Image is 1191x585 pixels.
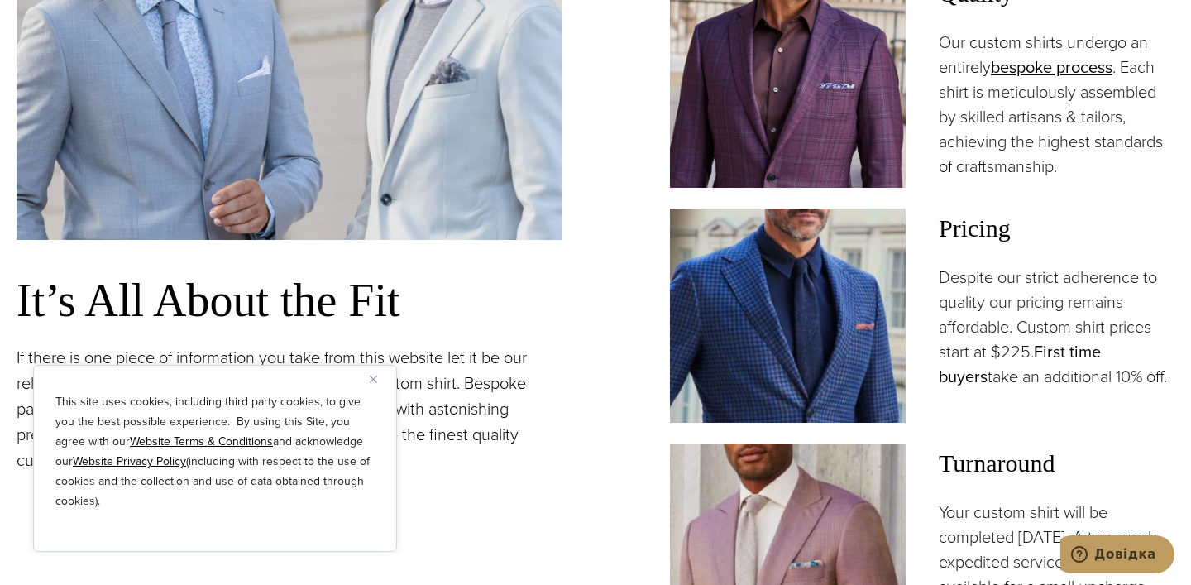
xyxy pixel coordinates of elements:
[130,433,273,450] a: Website Terms & Conditions
[73,453,186,470] a: Website Privacy Policy
[26,43,40,56] img: website_grey.svg
[939,30,1174,179] p: Our custom shirts undergo an entirely . Each shirt is meticulously assembled by skilled artisans ...
[183,98,279,108] div: Keywords by Traffic
[46,26,81,40] div: v 4.0.25
[939,339,1101,389] a: First time buyers
[1060,535,1174,577] iframe: Відкрити віджет, в якому ви зможете звернутися до одного з наших агентів
[370,376,377,383] img: Close
[17,273,562,328] h3: It’s All About the Fit
[939,209,1174,248] span: Pricing
[939,265,1174,389] p: Despite our strict adherence to quality our pricing remains affordable. Custom shirt prices start...
[45,96,58,109] img: tab_domain_overview_orange.svg
[991,55,1112,79] a: bespoke process
[43,43,182,56] div: Domain: [DOMAIN_NAME]
[370,369,390,389] button: Close
[165,96,178,109] img: tab_keywords_by_traffic_grey.svg
[17,345,562,473] p: If there is one piece of information you take from this website let it be our relentless dedicati...
[939,444,1174,483] span: Turnaround
[26,26,40,40] img: logo_orange.svg
[55,392,375,511] p: This site uses cookies, including third party cookies, to give you the best possible experience. ...
[63,98,148,108] div: Domain Overview
[670,209,906,423] img: Client wearing navy custom dress shirt under custom tailored sportscoat.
